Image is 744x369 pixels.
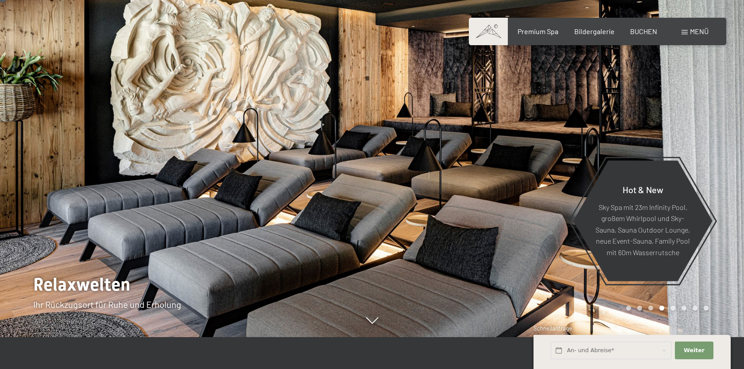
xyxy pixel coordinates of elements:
[682,306,686,311] div: Carousel Page 6
[704,306,709,311] div: Carousel Page 8
[637,306,642,311] div: Carousel Page 2
[630,27,657,35] a: BUCHEN
[534,325,572,332] span: Schnellanfrage
[684,346,705,354] span: Weiter
[693,306,697,311] div: Carousel Page 7
[626,306,631,311] div: Carousel Page 1
[659,306,664,311] div: Carousel Page 4 (Current Slide)
[648,306,653,311] div: Carousel Page 3
[573,160,713,282] a: Hot & New Sky Spa mit 23m Infinity Pool, großem Whirlpool und Sky-Sauna, Sauna Outdoor Lounge, ne...
[675,342,713,360] button: Weiter
[690,27,709,35] span: Menü
[670,306,675,311] div: Carousel Page 5
[518,27,558,35] a: Premium Spa
[623,184,663,194] span: Hot & New
[595,201,691,258] p: Sky Spa mit 23m Infinity Pool, großem Whirlpool und Sky-Sauna, Sauna Outdoor Lounge, neue Event-S...
[623,306,709,311] div: Carousel Pagination
[574,27,615,35] a: Bildergalerie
